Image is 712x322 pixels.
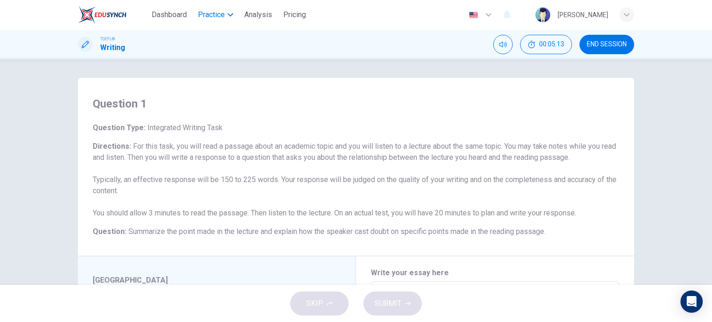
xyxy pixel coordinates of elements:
[100,42,125,53] h1: Writing
[93,122,619,133] h6: Question Type :
[280,6,310,23] button: Pricing
[535,7,550,22] img: Profile picture
[146,123,222,132] span: Integrated Writing Task
[93,226,619,237] h6: Question :
[587,41,627,48] span: END SESSION
[241,6,276,23] button: Analysis
[100,36,115,42] span: TOEFL®
[198,9,225,20] span: Practice
[520,35,572,54] button: 00:05:13
[680,290,703,313] div: Open Intercom Messenger
[78,6,127,24] img: EduSynch logo
[128,227,546,236] span: Summarize the point made in the lecture and explain how the speaker cast doubt on specific points...
[244,9,272,20] span: Analysis
[152,9,187,20] span: Dashboard
[539,41,564,48] span: 00:05:13
[371,267,619,278] h6: Write your essay here
[520,35,572,54] div: Hide
[558,9,608,20] div: [PERSON_NAME]
[93,142,617,217] span: For this task, you will read a passage about an academic topic and you will listen to a lecture a...
[93,96,619,111] h4: Question 1
[468,12,479,19] img: en
[148,6,191,23] button: Dashboard
[493,35,513,54] div: Mute
[579,35,634,54] button: END SESSION
[194,6,237,23] button: Practice
[93,276,168,284] span: [GEOGRAPHIC_DATA]
[93,141,619,219] h6: Directions :
[283,9,306,20] span: Pricing
[78,6,148,24] a: EduSynch logo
